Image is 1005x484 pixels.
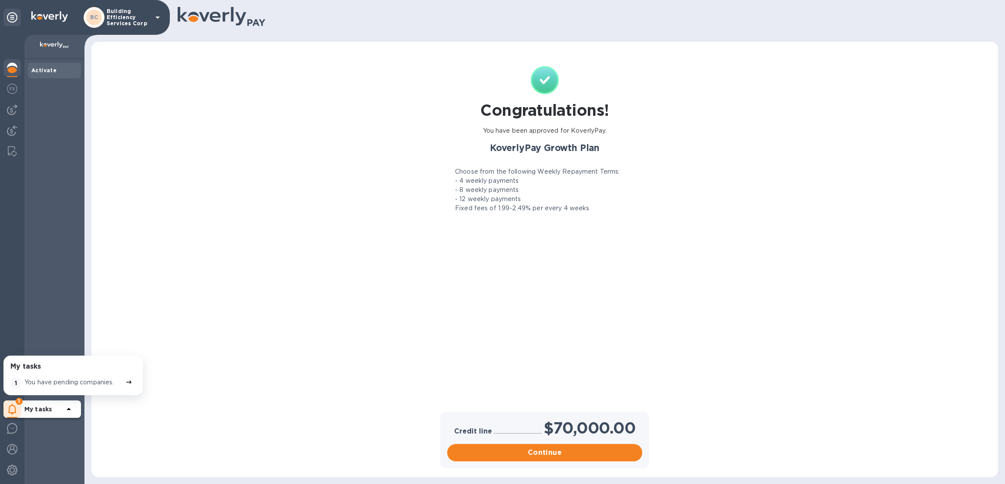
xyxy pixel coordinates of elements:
[16,398,23,405] span: 1
[455,185,519,195] p: - 8 weekly payments
[31,11,68,22] img: Logo
[24,406,52,413] b: My tasks
[455,167,620,176] p: Choose from the following Weekly Repayment Terms:
[31,67,57,74] b: Activate
[455,176,519,185] p: - 4 weekly payments
[24,378,114,387] p: You have pending companies.
[480,101,609,119] h1: Congratulations!
[10,378,21,388] span: 1
[107,8,150,27] p: Building Efficiency Services Corp
[442,142,648,153] h2: KoverlyPay Growth Plan
[10,363,41,371] h3: My tasks
[3,9,21,26] div: Unpin categories
[455,204,590,213] p: Fixed fees of 1.99-2.49% per every 4 weeks
[543,419,635,437] h1: $70,000.00
[7,84,17,94] img: Foreign exchange
[447,444,642,461] button: Continue
[454,427,492,436] h3: Credit line
[454,447,635,458] span: Continue
[483,126,607,135] p: You have been approved for KoverlyPay.
[90,14,98,20] b: BC
[455,195,521,204] p: - 12 weekly payments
